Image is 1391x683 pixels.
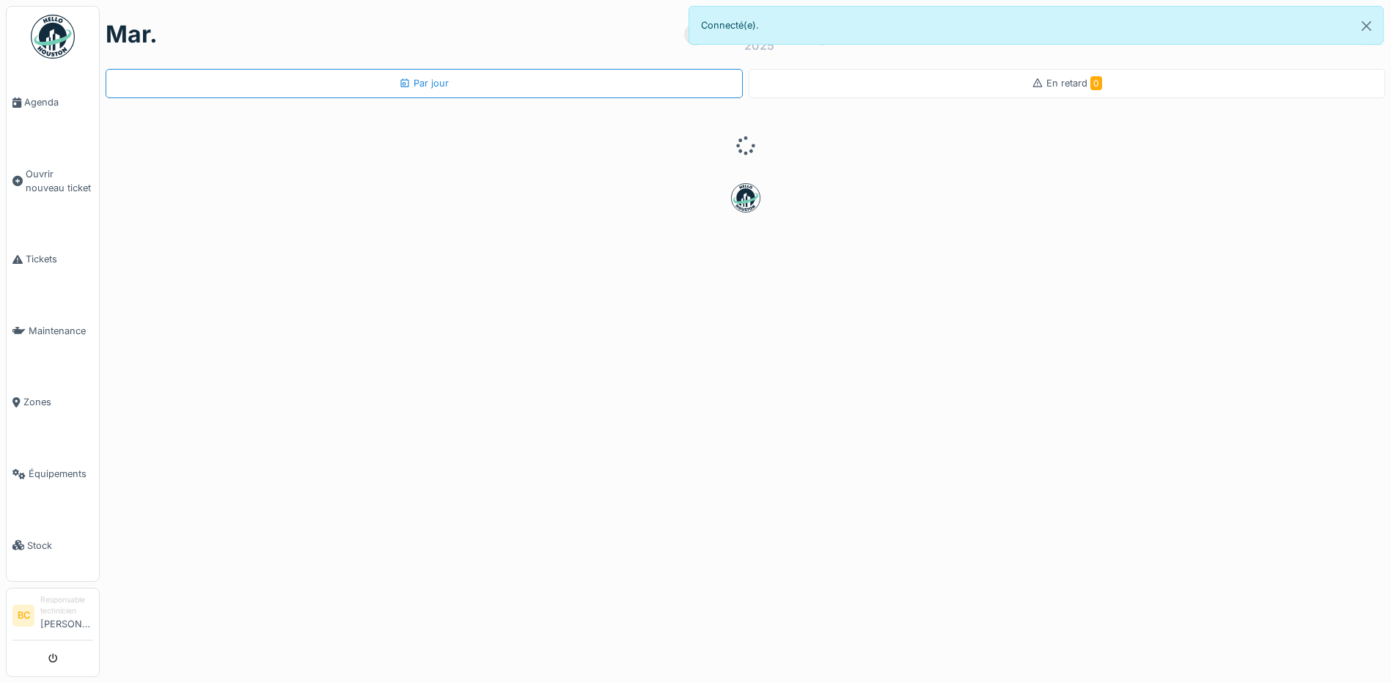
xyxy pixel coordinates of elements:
span: Zones [23,395,93,409]
button: Close [1350,7,1383,45]
span: Maintenance [29,324,93,338]
a: Agenda [7,67,99,139]
img: badge-BVDL4wpA.svg [731,183,760,213]
span: Ouvrir nouveau ticket [26,167,93,195]
div: Responsable technicien [40,594,93,617]
a: Maintenance [7,295,99,367]
a: Ouvrir nouveau ticket [7,139,99,224]
div: Connecté(e). [689,6,1384,45]
span: Stock [27,539,93,553]
span: Équipements [29,467,93,481]
a: Stock [7,509,99,581]
li: [PERSON_NAME] [40,594,93,637]
a: Équipements [7,438,99,510]
a: Tickets [7,224,99,295]
h1: mar. [106,21,158,48]
div: Par jour [399,76,449,90]
li: BC [12,605,34,627]
span: 0 [1090,76,1102,90]
span: Tickets [26,252,93,266]
span: En retard [1046,78,1102,89]
img: Badge_color-CXgf-gQk.svg [31,15,75,59]
a: BC Responsable technicien[PERSON_NAME] [12,594,93,640]
a: Zones [7,366,99,438]
span: Agenda [24,95,93,109]
div: 2025 [744,37,774,54]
